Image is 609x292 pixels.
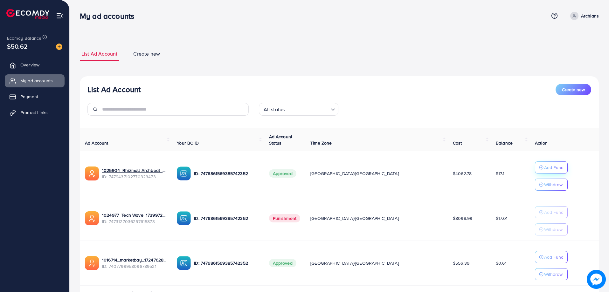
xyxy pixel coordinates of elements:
[310,215,399,221] span: [GEOGRAPHIC_DATA]/[GEOGRAPHIC_DATA]
[535,140,548,146] span: Action
[544,226,563,233] p: Withdraw
[544,270,563,278] p: Withdraw
[269,214,301,222] span: Punishment
[5,106,65,119] a: Product Links
[5,74,65,87] a: My ad accounts
[20,109,48,116] span: Product Links
[102,218,167,225] span: ID: 7473127036257615873
[535,223,568,235] button: Withdraw
[535,268,568,280] button: Withdraw
[194,170,259,177] p: ID: 7476861569385742352
[269,169,296,178] span: Approved
[556,84,591,95] button: Create new
[102,263,167,269] span: ID: 7407799958096789521
[310,140,332,146] span: Time Zone
[102,257,167,263] a: 1016714_marketbay_1724762849692
[310,260,399,266] span: [GEOGRAPHIC_DATA]/[GEOGRAPHIC_DATA]
[81,50,117,58] span: List Ad Account
[269,133,293,146] span: Ad Account Status
[259,103,338,116] div: Search for option
[56,12,63,19] img: menu
[177,256,191,270] img: ic-ba-acc.ded83a64.svg
[5,90,65,103] a: Payment
[85,256,99,270] img: ic-ads-acc.e4c84228.svg
[102,212,167,225] div: <span class='underline'>1024977_Tech Wave_1739972983986</span></br>7473127036257615873
[85,140,108,146] span: Ad Account
[453,170,472,177] span: $4062.78
[287,104,328,114] input: Search for option
[20,62,39,68] span: Overview
[177,211,191,225] img: ic-ba-acc.ded83a64.svg
[102,257,167,270] div: <span class='underline'>1016714_marketbay_1724762849692</span></br>7407799958096789521
[544,253,564,261] p: Add Fund
[453,260,469,266] span: $556.39
[7,42,28,51] span: $50.62
[496,140,513,146] span: Balance
[535,161,568,173] button: Add Fund
[7,35,41,41] span: Ecomdy Balance
[85,211,99,225] img: ic-ads-acc.e4c84228.svg
[102,167,167,180] div: <span class='underline'>1025904_Rhizmall Archbeat_1741442161001</span></br>7479437102770323473
[6,9,49,19] img: logo
[85,166,99,180] img: ic-ads-acc.e4c84228.svg
[102,212,167,218] a: 1024977_Tech Wave_1739972983986
[20,93,38,100] span: Payment
[544,164,564,171] p: Add Fund
[102,167,167,173] a: 1025904_Rhizmall Archbeat_1741442161001
[568,12,599,20] a: Archians
[20,78,53,84] span: My ad accounts
[194,214,259,222] p: ID: 7476861569385742352
[453,215,472,221] span: $8098.99
[535,206,568,218] button: Add Fund
[102,173,167,180] span: ID: 7479437102770323473
[562,86,585,93] span: Create new
[544,181,563,188] p: Withdraw
[544,208,564,216] p: Add Fund
[177,166,191,180] img: ic-ba-acc.ded83a64.svg
[496,170,504,177] span: $17.1
[133,50,160,58] span: Create new
[496,260,507,266] span: $0.61
[56,44,62,50] img: image
[194,259,259,267] p: ID: 7476861569385742352
[535,251,568,263] button: Add Fund
[310,170,399,177] span: [GEOGRAPHIC_DATA]/[GEOGRAPHIC_DATA]
[453,140,462,146] span: Cost
[535,179,568,191] button: Withdraw
[87,85,141,94] h3: List Ad Account
[587,270,606,289] img: image
[177,140,199,146] span: Your BC ID
[496,215,508,221] span: $17.01
[80,11,139,21] h3: My ad accounts
[5,58,65,71] a: Overview
[262,105,286,114] span: All status
[269,259,296,267] span: Approved
[581,12,599,20] p: Archians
